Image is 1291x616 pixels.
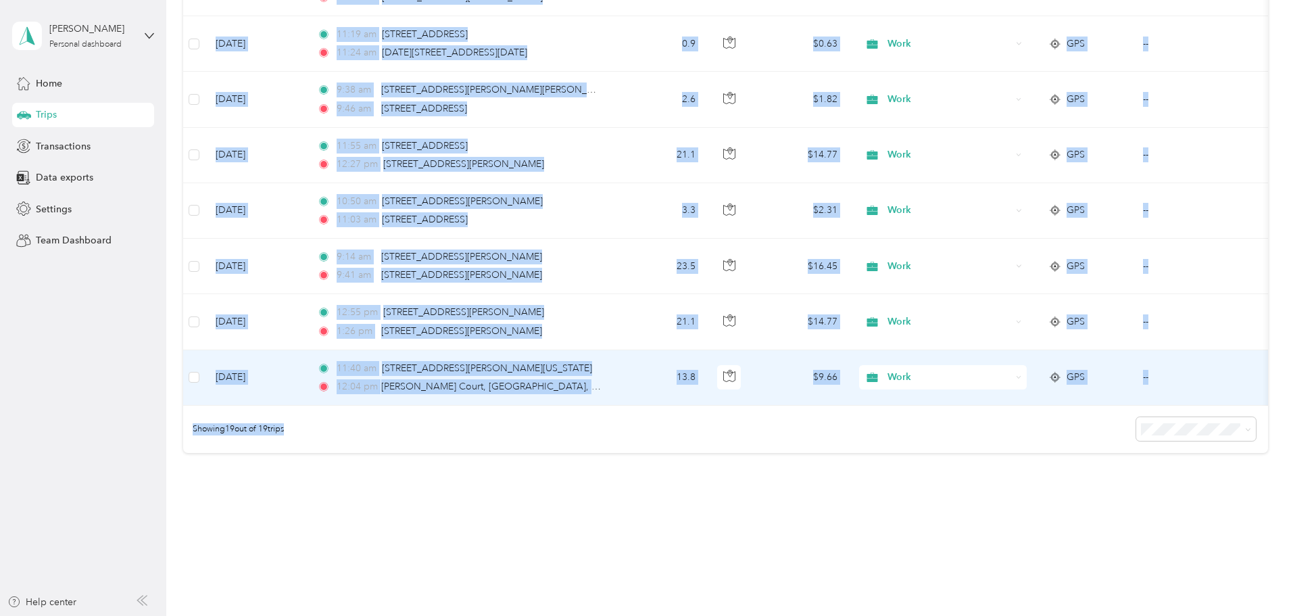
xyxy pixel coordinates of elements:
[617,350,706,406] td: 13.8
[382,362,592,374] span: [STREET_ADDRESS][PERSON_NAME][US_STATE]
[617,16,706,72] td: 0.9
[1067,147,1085,162] span: GPS
[1132,128,1255,183] td: --
[754,294,848,350] td: $14.77
[337,194,376,209] span: 10:50 am
[1067,259,1085,274] span: GPS
[205,239,306,294] td: [DATE]
[337,212,376,227] span: 11:03 am
[337,250,375,264] span: 9:14 am
[337,324,375,339] span: 1:26 pm
[1067,370,1085,385] span: GPS
[1132,239,1255,294] td: --
[1067,314,1085,329] span: GPS
[337,305,378,320] span: 12:55 pm
[887,92,1011,107] span: Work
[1132,16,1255,72] td: --
[382,214,468,225] span: [STREET_ADDRESS]
[754,72,848,127] td: $1.82
[1132,294,1255,350] td: --
[337,45,376,60] span: 11:24 am
[36,233,112,247] span: Team Dashboard
[887,259,1011,274] span: Work
[754,16,848,72] td: $0.63
[754,350,848,406] td: $9.66
[1067,37,1085,51] span: GPS
[617,239,706,294] td: 23.5
[617,183,706,239] td: 3.3
[381,269,542,281] span: [STREET_ADDRESS][PERSON_NAME]
[36,108,57,122] span: Trips
[1132,350,1255,406] td: --
[205,294,306,350] td: [DATE]
[754,183,848,239] td: $2.31
[205,128,306,183] td: [DATE]
[617,128,706,183] td: 21.1
[36,76,62,91] span: Home
[337,139,376,153] span: 11:55 am
[382,47,527,58] span: [DATE][STREET_ADDRESS][DATE]
[887,37,1011,51] span: Work
[382,140,468,151] span: [STREET_ADDRESS]
[383,158,544,170] span: [STREET_ADDRESS][PERSON_NAME]
[381,103,467,114] span: [STREET_ADDRESS]
[337,157,378,172] span: 12:27 pm
[887,147,1011,162] span: Work
[49,22,134,36] div: [PERSON_NAME]
[7,595,76,609] button: Help center
[754,239,848,294] td: $16.45
[1132,183,1255,239] td: --
[205,16,306,72] td: [DATE]
[381,381,879,392] span: [PERSON_NAME] Court, [GEOGRAPHIC_DATA], [GEOGRAPHIC_DATA], [US_STATE], 40324, [GEOGRAPHIC_DATA]
[382,195,543,207] span: [STREET_ADDRESS][PERSON_NAME]
[205,183,306,239] td: [DATE]
[1215,540,1291,616] iframe: Everlance-gr Chat Button Frame
[36,139,91,153] span: Transactions
[887,314,1011,329] span: Work
[617,72,706,127] td: 2.6
[382,28,468,40] span: [STREET_ADDRESS]
[1132,72,1255,127] td: --
[36,202,72,216] span: Settings
[205,72,306,127] td: [DATE]
[887,370,1011,385] span: Work
[381,251,542,262] span: [STREET_ADDRESS][PERSON_NAME]
[1067,92,1085,107] span: GPS
[36,170,93,185] span: Data exports
[337,82,375,97] span: 9:38 am
[1067,203,1085,218] span: GPS
[337,361,376,376] span: 11:40 am
[337,268,375,283] span: 9:41 am
[183,423,284,435] span: Showing 19 out of 19 trips
[754,128,848,183] td: $14.77
[337,379,375,394] span: 12:04 pm
[381,84,617,95] span: [STREET_ADDRESS][PERSON_NAME][PERSON_NAME]
[617,294,706,350] td: 21.1
[383,306,544,318] span: [STREET_ADDRESS][PERSON_NAME]
[337,27,376,42] span: 11:19 am
[205,350,306,406] td: [DATE]
[49,41,122,49] div: Personal dashboard
[887,203,1011,218] span: Work
[381,325,542,337] span: [STREET_ADDRESS][PERSON_NAME]
[337,101,375,116] span: 9:46 am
